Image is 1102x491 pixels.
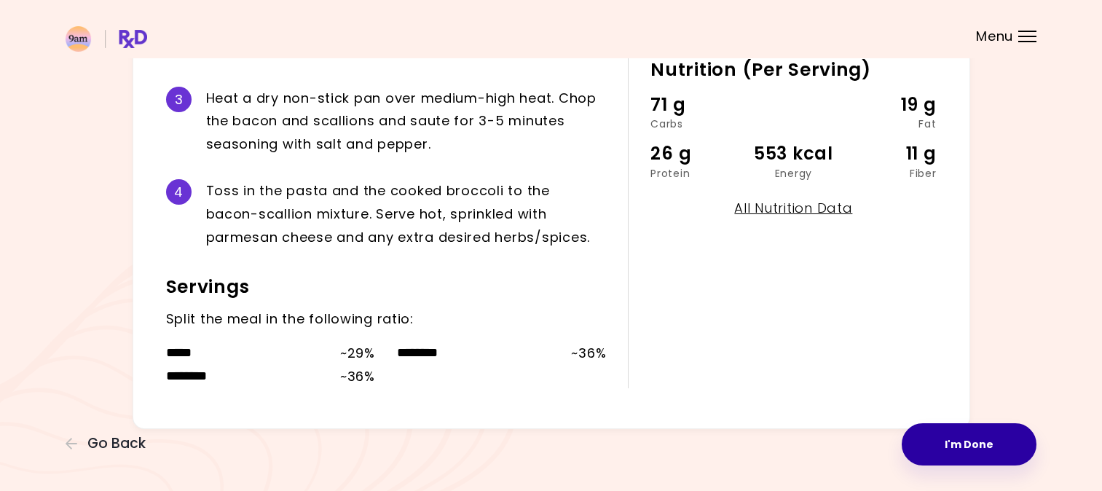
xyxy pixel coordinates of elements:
div: H e a t a d r y n o n - s t i c k p a n o v e r m e d i u m - h i g h h e a t . C h o p t h e b a... [206,87,607,157]
div: ~ 36 % [571,342,606,365]
div: Carbs [650,119,746,129]
div: Fiber [841,168,937,178]
a: All Nutrition Data [734,199,852,217]
div: T o s s i n t h e p a s t a a n d t h e c o o k e d b r o c c o l i t o t h e b a c o n - s c a l... [206,179,607,249]
div: 553 kcal [746,140,841,168]
div: Fat [841,119,937,129]
div: ~ 29 % [340,342,375,365]
div: ~ 36 % [340,365,375,388]
div: Energy [746,168,841,178]
img: RxDiet [66,26,147,52]
div: Split the meal in the following ratio: [166,307,607,331]
div: 71 g [650,91,746,119]
button: I'm Done [902,423,1036,466]
div: 11 g [841,140,937,168]
div: 4 [166,179,192,205]
span: Menu [976,30,1013,43]
button: Go Back [66,436,153,452]
h2: Nutrition (Per Serving) [650,58,936,82]
span: Go Back [87,436,146,452]
div: 26 g [650,140,746,168]
div: 3 [166,87,192,112]
div: 19 g [841,91,937,119]
div: Protein [650,168,746,178]
h2: Servings [166,275,607,299]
